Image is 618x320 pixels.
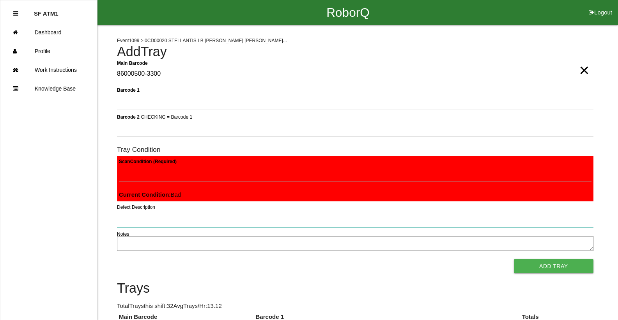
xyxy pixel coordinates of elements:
p: Total Trays this shift: 32 Avg Trays /Hr: 13.12 [117,302,593,311]
a: Profile [0,42,97,60]
label: Defect Description [117,204,155,211]
input: Required [117,65,593,83]
span: : Bad [119,191,181,198]
h6: Tray Condition [117,146,593,153]
span: Clear Input [579,55,589,70]
a: Knowledge Base [0,79,97,98]
b: Barcode 1 [117,87,140,92]
b: Barcode 2 [117,114,140,119]
button: Add Tray [514,259,593,273]
a: Work Instructions [0,60,97,79]
label: Notes [117,231,129,238]
b: Current Condition [119,191,169,198]
h4: Add Tray [117,44,593,59]
h4: Trays [117,281,593,296]
p: SF ATM1 [34,4,58,17]
div: Close [13,4,18,23]
a: Dashboard [0,23,97,42]
span: Event 1099 > 0CD00020 STELLANTIS LB [PERSON_NAME] [PERSON_NAME]... [117,38,287,43]
span: CHECKING = Barcode 1 [141,114,192,119]
b: Main Barcode [117,60,148,66]
b: Scan Condition (Required) [119,159,177,164]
